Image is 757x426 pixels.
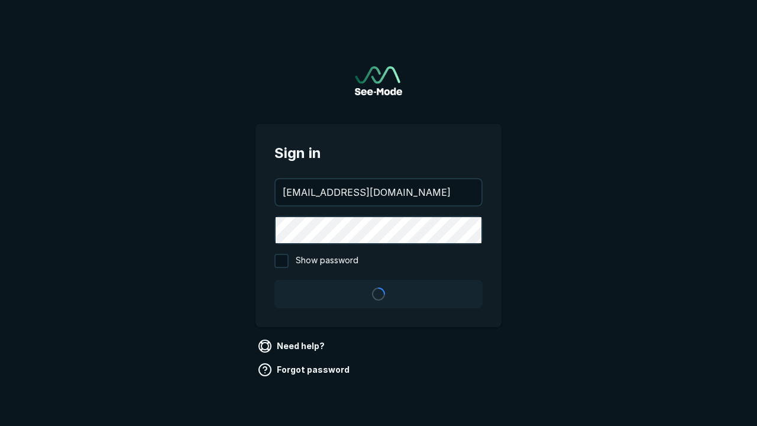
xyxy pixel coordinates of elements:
a: Go to sign in [355,66,402,95]
img: See-Mode Logo [355,66,402,95]
input: your@email.com [276,179,481,205]
a: Need help? [255,337,329,356]
span: Show password [296,254,358,268]
span: Sign in [274,143,483,164]
a: Forgot password [255,360,354,379]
